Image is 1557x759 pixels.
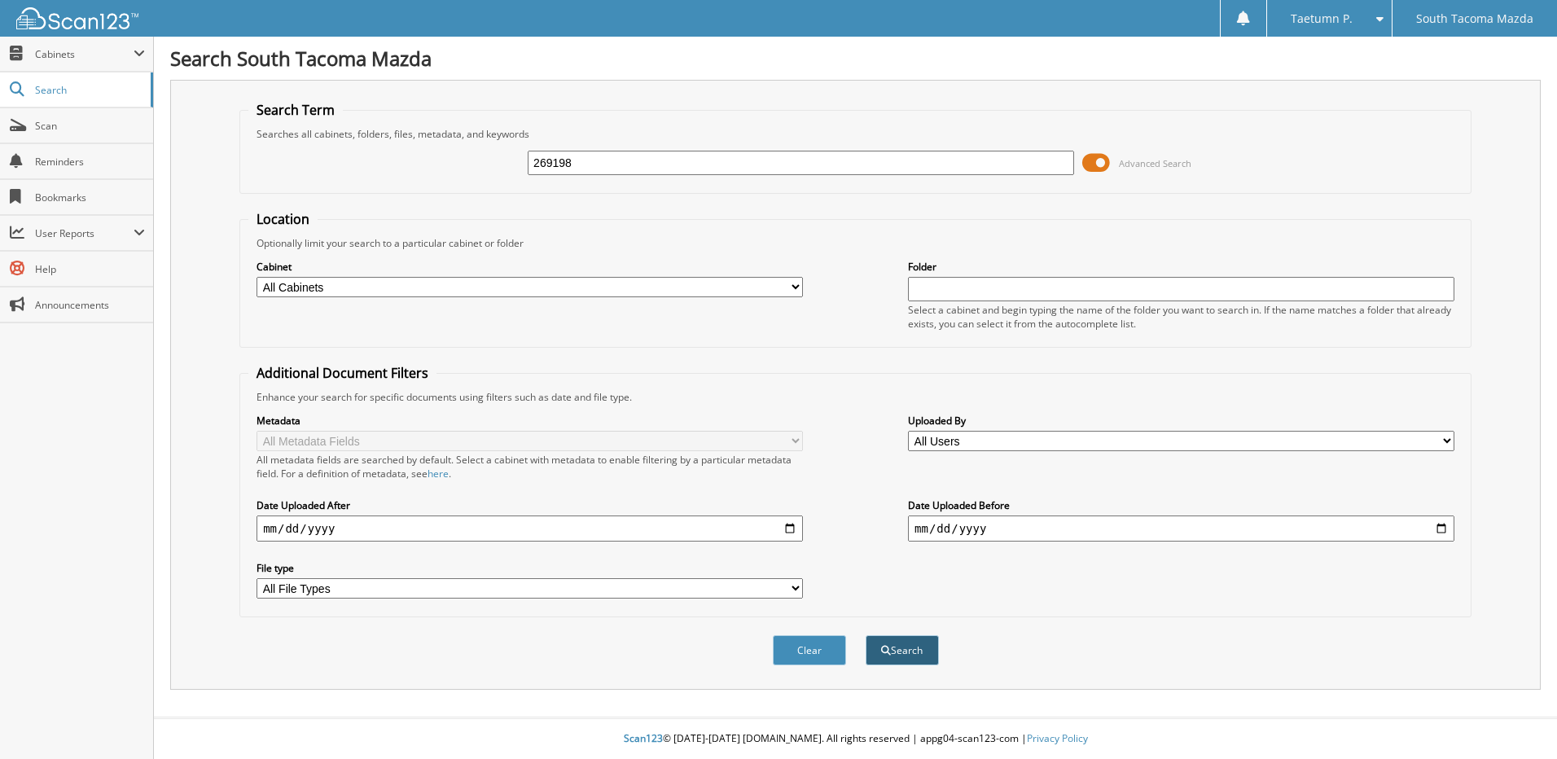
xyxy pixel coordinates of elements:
[248,236,1463,250] div: Optionally limit your search to a particular cabinet or folder
[257,561,803,575] label: File type
[35,191,145,204] span: Bookmarks
[1476,681,1557,759] iframe: Chat Widget
[773,635,846,665] button: Clear
[1027,731,1088,745] a: Privacy Policy
[248,390,1463,404] div: Enhance your search for specific documents using filters such as date and file type.
[257,260,803,274] label: Cabinet
[170,45,1541,72] h1: Search South Tacoma Mazda
[248,210,318,228] legend: Location
[257,516,803,542] input: start
[866,635,939,665] button: Search
[248,127,1463,141] div: Searches all cabinets, folders, files, metadata, and keywords
[248,101,343,119] legend: Search Term
[1416,14,1533,24] span: South Tacoma Mazda
[908,260,1454,274] label: Folder
[908,303,1454,331] div: Select a cabinet and begin typing the name of the folder you want to search in. If the name match...
[428,467,449,480] a: here
[257,414,803,428] label: Metadata
[35,262,145,276] span: Help
[908,516,1454,542] input: end
[35,119,145,133] span: Scan
[35,226,134,240] span: User Reports
[1119,157,1191,169] span: Advanced Search
[1291,14,1353,24] span: Taetumn P.
[908,414,1454,428] label: Uploaded By
[248,364,436,382] legend: Additional Document Filters
[624,731,663,745] span: Scan123
[35,83,143,97] span: Search
[257,453,803,480] div: All metadata fields are searched by default. Select a cabinet with metadata to enable filtering b...
[257,498,803,512] label: Date Uploaded After
[35,298,145,312] span: Announcements
[35,155,145,169] span: Reminders
[35,47,134,61] span: Cabinets
[154,719,1557,759] div: © [DATE]-[DATE] [DOMAIN_NAME]. All rights reserved | appg04-scan123-com |
[908,498,1454,512] label: Date Uploaded Before
[16,7,138,29] img: scan123-logo-white.svg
